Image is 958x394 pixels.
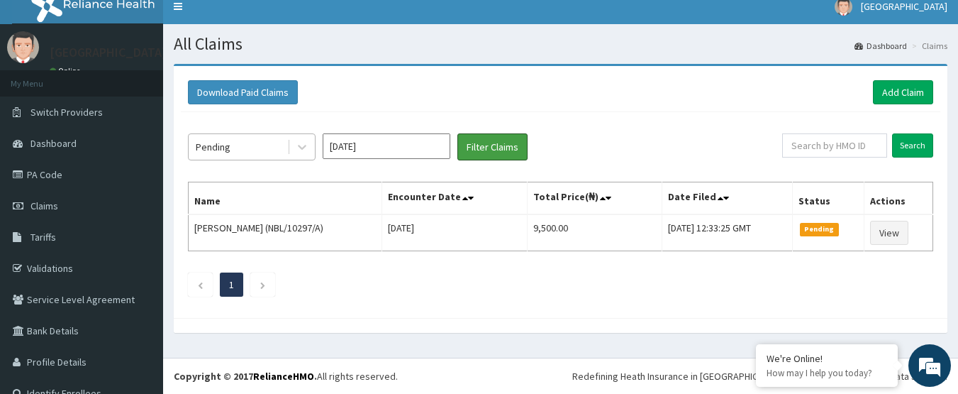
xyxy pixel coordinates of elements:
span: Dashboard [30,137,77,150]
td: 9,500.00 [528,214,662,251]
span: Switch Providers [30,106,103,119]
div: Chat with us now [74,80,238,98]
th: Status [792,182,864,215]
input: Select Month and Year [323,133,450,159]
p: [GEOGRAPHIC_DATA] [50,46,167,59]
div: We're Online! [767,352,887,365]
strong: Copyright © 2017 . [174,370,317,383]
th: Name [189,182,382,215]
a: Page 1 is your current page [229,278,234,291]
a: View [870,221,908,245]
th: Encounter Date [381,182,527,215]
input: Search [892,133,933,158]
td: [PERSON_NAME] (NBL/10297/A) [189,214,382,251]
th: Actions [864,182,932,215]
footer: All rights reserved. [163,358,958,394]
span: Pending [800,223,839,236]
span: We're online! [82,111,196,254]
div: Pending [196,140,230,154]
span: Tariffs [30,231,56,243]
a: Add Claim [873,80,933,104]
th: Date Filed [662,182,793,215]
a: Previous page [197,278,204,291]
td: [DATE] 12:33:25 GMT [662,214,793,251]
div: Minimize live chat window [233,7,267,41]
a: Next page [260,278,266,291]
p: How may I help you today? [767,367,887,379]
a: Online [50,66,84,76]
textarea: Type your message and hit 'Enter' [7,252,270,302]
td: [DATE] [381,214,527,251]
a: RelianceHMO [253,370,314,383]
th: Total Price(₦) [528,182,662,215]
img: d_794563401_company_1708531726252_794563401 [26,71,57,106]
a: Dashboard [854,40,907,52]
h1: All Claims [174,35,947,53]
div: Redefining Heath Insurance in [GEOGRAPHIC_DATA] using Telemedicine and Data Science! [572,369,947,383]
button: Filter Claims [457,133,528,160]
button: Download Paid Claims [188,80,298,104]
img: User Image [7,31,39,63]
input: Search by HMO ID [782,133,887,158]
span: Claims [30,199,58,212]
li: Claims [908,40,947,52]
